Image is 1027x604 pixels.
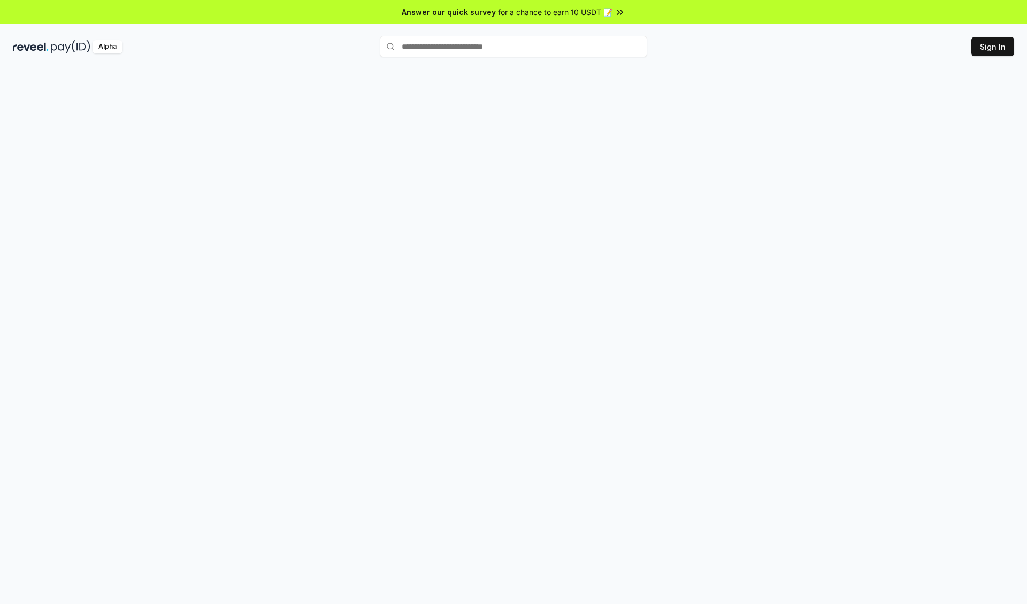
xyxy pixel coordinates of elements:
div: Alpha [93,40,122,53]
img: reveel_dark [13,40,49,53]
button: Sign In [971,37,1014,56]
span: Answer our quick survey [402,6,496,18]
span: for a chance to earn 10 USDT 📝 [498,6,612,18]
img: pay_id [51,40,90,53]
